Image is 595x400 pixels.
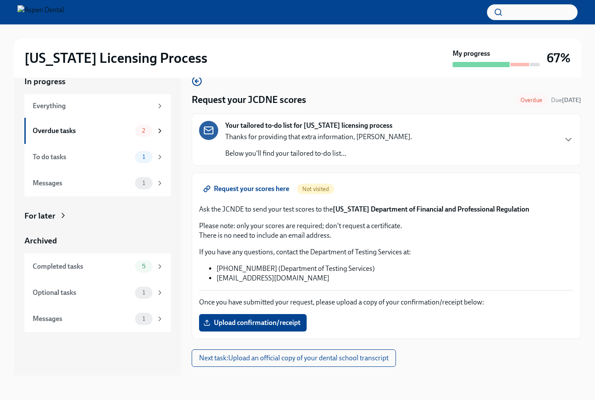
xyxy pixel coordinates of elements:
span: Request your scores here [205,185,289,193]
a: Overdue tasks2 [24,118,171,144]
button: Next task:Upload an official copy of your dental school transcript [192,349,396,367]
strong: [DATE] [562,96,581,104]
span: 1 [137,289,150,296]
span: Not visited [297,186,334,192]
p: Once you have submitted your request, please upload a copy of your confirmation/receipt below: [199,297,574,307]
div: Everything [33,101,152,111]
a: In progress [24,76,171,87]
span: Due [551,96,581,104]
div: Overdue tasks [33,126,132,136]
a: Optional tasks1 [24,280,171,306]
span: July 26th, 2025 10:00 [551,96,581,104]
a: Everything [24,94,171,118]
p: If you have any questions, contact the Department of Testing Services at: [199,247,574,257]
strong: [US_STATE] Department of Financial and Professional Regulation [333,205,529,213]
div: Messages [33,314,132,324]
h2: [US_STATE] Licensing Process [24,49,207,67]
span: Overdue [515,97,548,103]
p: Below you'll find your tailored to-do list... [225,149,412,158]
div: Optional tasks [33,288,132,297]
a: Archived [24,235,171,246]
label: Upload confirmation/receipt [199,314,307,332]
span: 1 [137,315,150,322]
h4: Request your JCDNE scores [192,93,306,106]
strong: My progress [453,49,490,58]
a: Messages1 [24,170,171,196]
a: To do tasks1 [24,144,171,170]
div: For later [24,210,55,222]
div: Completed tasks [33,262,132,271]
a: For later [24,210,171,222]
div: To do tasks [33,152,132,162]
span: Upload confirmation/receipt [205,318,301,327]
span: 1 [137,154,150,160]
img: Aspen Dental [17,5,64,19]
li: [PHONE_NUMBER] (Department of Testing Services) [216,264,574,274]
p: Thanks for providing that extra information, [PERSON_NAME]. [225,132,412,142]
span: 5 [137,263,151,270]
p: Ask the JCNDE to send your test scores to the [199,205,574,214]
a: Completed tasks5 [24,253,171,280]
span: 2 [137,127,150,134]
span: 1 [137,180,150,186]
span: Next task : Upload an official copy of your dental school transcript [199,354,389,362]
p: Please note: only your scores are required; don't request a certificate. There is no need to incl... [199,221,574,240]
a: Messages1 [24,306,171,332]
div: Messages [33,178,132,188]
a: Request your scores here [199,180,295,198]
li: [EMAIL_ADDRESS][DOMAIN_NAME] [216,274,574,283]
h3: 67% [547,50,571,66]
strong: Your tailored to-do list for [US_STATE] licensing process [225,121,392,130]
